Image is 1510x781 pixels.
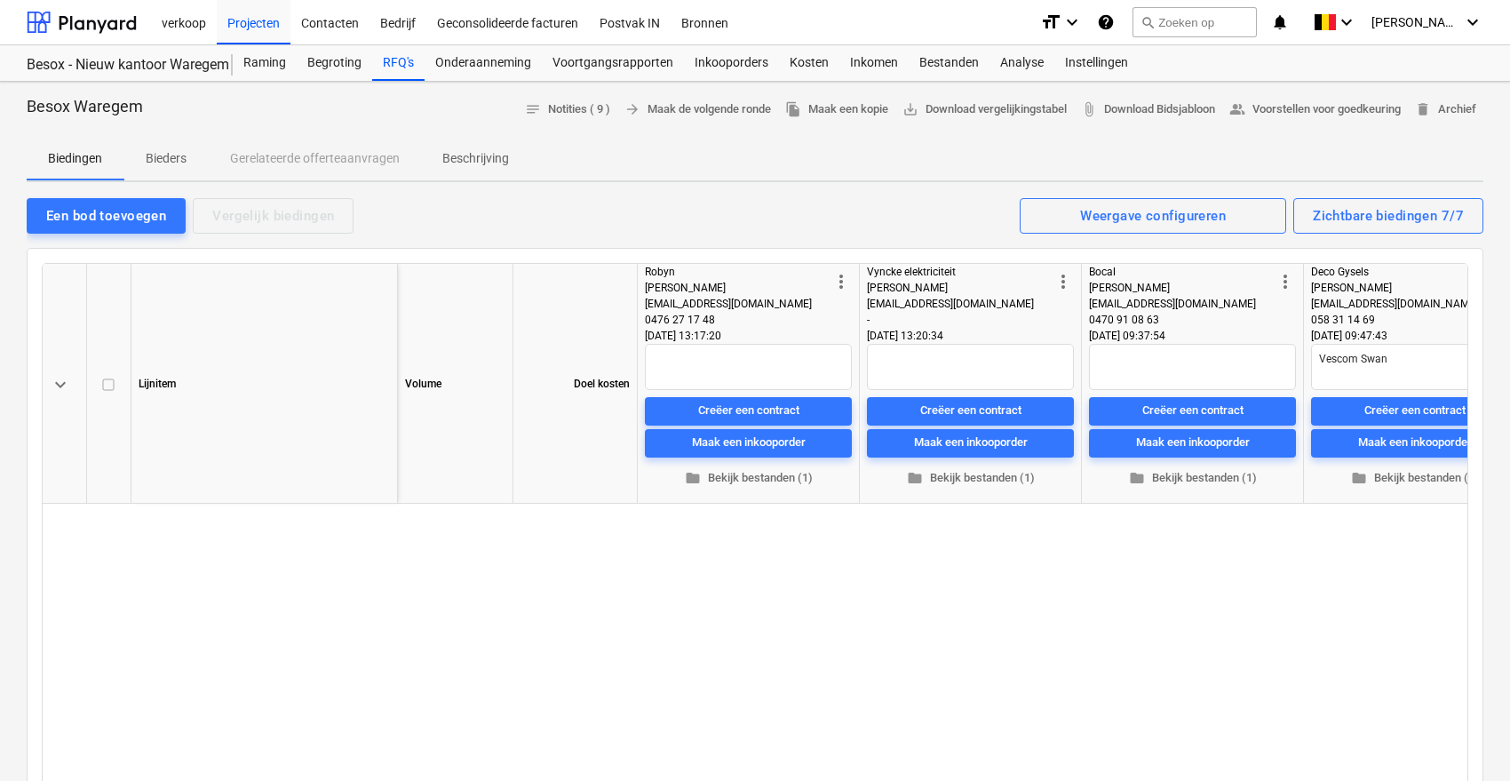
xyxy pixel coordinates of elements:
[645,264,830,280] div: Robyn
[1311,280,1497,296] div: [PERSON_NAME]
[1089,328,1296,344] div: [DATE] 09:37:54
[1080,204,1226,227] div: Weergave configureren
[652,468,845,489] span: Bekijk bestanden (1)
[1311,312,1497,328] div: 058 31 14 69
[1229,100,1401,120] span: Voorstellen voor goedkeuring
[867,465,1074,492] button: Bekijk bestanden (1)
[867,397,1074,426] button: Creëer een contract
[1096,468,1289,489] span: Bekijk bestanden (1)
[1089,298,1256,310] span: [EMAIL_ADDRESS][DOMAIN_NAME]
[48,149,102,168] p: Biedingen
[1271,12,1289,33] i: notifications
[909,45,989,81] a: Bestanden
[1081,101,1097,117] span: attach_file
[1089,264,1275,280] div: Bocal
[1421,696,1510,781] iframe: Chat Widget
[1129,470,1145,486] span: folder
[1081,100,1215,120] span: Download Bidsjabloon
[914,433,1028,453] div: Maak een inkooporder
[1054,45,1139,81] a: Instellingen
[867,429,1074,458] button: Maak een inkooporder
[920,401,1021,421] div: Creëer een contract
[1097,12,1115,33] i: Kennis basis
[50,374,71,395] span: keyboard_arrow_down
[645,280,830,296] div: [PERSON_NAME]
[685,470,701,486] span: folder
[867,298,1034,310] span: [EMAIL_ADDRESS][DOMAIN_NAME]
[867,280,1053,296] div: [PERSON_NAME]
[1462,12,1483,33] i: keyboard_arrow_down
[1020,198,1286,234] button: Weergave configureren
[1089,429,1296,458] button: Maak een inkooporder
[1415,101,1431,117] span: delete
[867,312,1053,328] div: -
[27,198,186,234] button: Een bod toevoegen
[297,45,372,81] a: Begroting
[145,149,187,168] p: Bieders
[1371,15,1460,29] span: [PERSON_NAME] De Rho
[1421,696,1510,781] div: Chatwidget
[1040,12,1061,33] i: format_size
[46,204,166,227] div: Een bod toevoegen
[692,433,806,453] div: Maak een inkooporder
[785,100,888,120] span: Maak een kopie
[617,96,778,124] button: Maak de volgende ronde
[867,264,1053,280] div: Vyncke elektriciteit
[698,401,799,421] div: Creëer een contract
[27,96,143,117] p: Besox Waregem
[372,45,425,81] a: RFQ's
[233,45,297,81] a: Raming
[1293,198,1483,234] button: Zichtbare biedingen 7/7
[442,149,509,168] p: Beschrijving
[839,45,909,81] a: Inkomen
[645,298,812,310] span: [EMAIL_ADDRESS][DOMAIN_NAME]
[785,101,801,117] span: file_copy
[131,264,398,504] div: Lijnitem
[1311,264,1497,280] div: Deco Gysels
[778,96,895,124] button: Maak een kopie
[624,101,640,117] span: arrow_forward
[1140,15,1155,29] span: search
[645,429,852,458] button: Maak een inkooporder
[425,45,542,81] a: Onderaanneming
[1061,12,1083,33] i: keyboard_arrow_down
[624,100,771,120] span: Maak de volgende ronde
[542,45,684,81] div: Voortgangsrapporten
[513,264,638,504] div: Doel kosten
[525,101,541,117] span: notes
[645,328,852,344] div: [DATE] 13:17:20
[830,271,852,292] span: more_vert
[27,56,211,75] div: Besox - Nieuw kantoor Waregem
[1311,298,1478,310] span: [EMAIL_ADDRESS][DOMAIN_NAME]
[525,100,610,120] span: Notities ( 9 )
[989,45,1054,81] div: Analyse
[684,45,779,81] a: Inkooporders
[779,45,839,81] a: Kosten
[874,468,1067,489] span: Bekijk bestanden (1)
[1358,433,1472,453] div: Maak een inkooporder
[1364,401,1466,421] div: Creëer een contract
[1222,96,1408,124] button: Voorstellen voor goedkeuring
[902,100,1067,120] span: Download vergelijkingstabel
[1336,12,1357,33] i: keyboard_arrow_down
[867,328,1074,344] div: [DATE] 13:20:34
[1415,100,1476,120] span: Archief
[1275,271,1296,292] span: more_vert
[1408,96,1483,124] button: Archief
[1089,312,1275,328] div: 0470 91 08 63
[398,264,513,504] div: Volume
[1229,101,1245,117] span: people_alt
[1142,401,1244,421] div: Creëer een contract
[902,101,918,117] span: save_alt
[518,96,617,124] button: Notities ( 9 )
[645,397,852,426] button: Creëer een contract
[1089,397,1296,426] button: Creëer een contract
